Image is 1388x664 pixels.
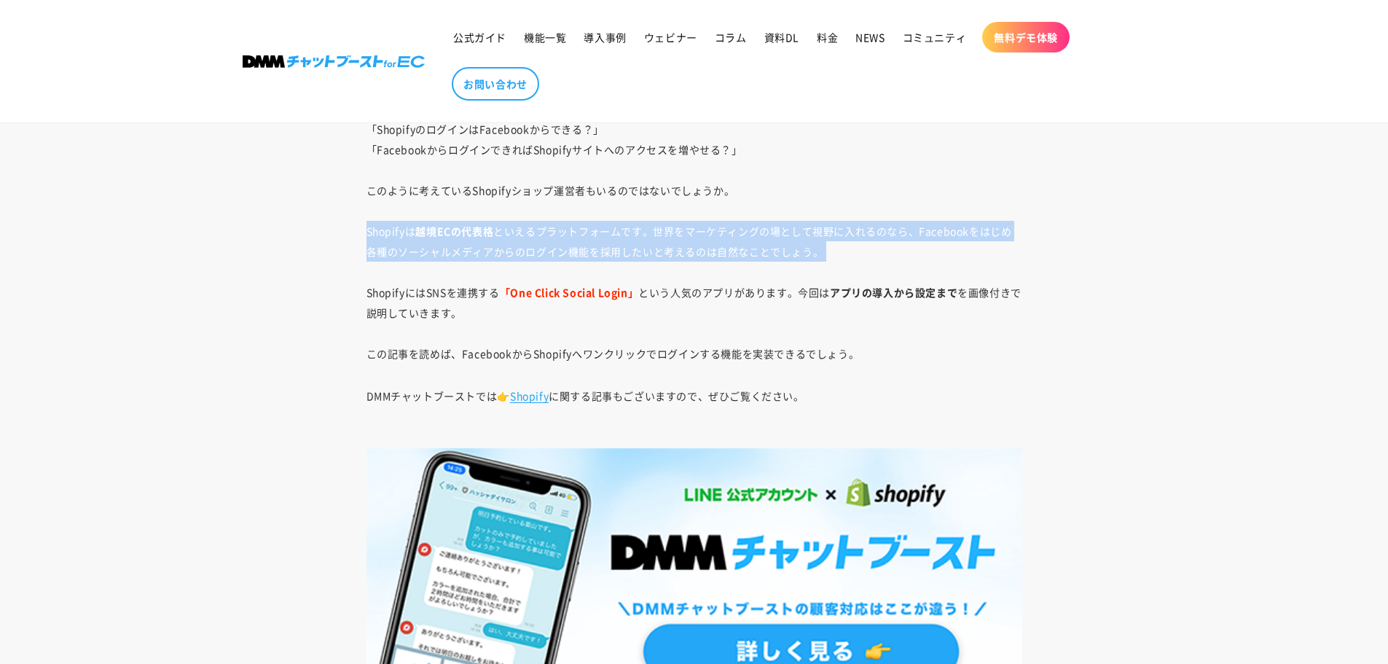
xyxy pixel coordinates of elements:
span: ウェビナー [644,31,697,44]
span: コミュニティ [903,31,967,44]
span: 無料デモ体験 [994,31,1058,44]
a: 料金 [808,22,847,52]
span: NEWS [855,31,885,44]
a: お問い合わせ [452,67,539,101]
strong: 「One Click Social Login」 [500,285,638,300]
a: コミュニティ [894,22,976,52]
a: ウェビナー [635,22,706,52]
a: 無料デモ体験 [982,22,1070,52]
a: 導入事例 [575,22,635,52]
a: Shopify [510,388,549,403]
span: お問い合わせ [463,77,528,90]
span: 資料DL [764,31,799,44]
span: 料金 [817,31,838,44]
p: DMMチャットブーストでは👉 に関する記事もございますので、ぜひご覧ください。 [366,386,1022,426]
strong: アプリの導入から設定まで [830,285,957,300]
p: 「ShopifyのログインはFacebookからできる？」 「FacebookからログインできればShopifyサイトへのアクセスを増やせる？」 このように考えているShopifyショップ運営者... [366,119,1022,364]
span: 公式ガイド [453,31,506,44]
strong: 越境ECの代表格 [415,224,493,238]
a: 公式ガイド [444,22,515,52]
span: 導入事例 [584,31,626,44]
span: 機能一覧 [524,31,566,44]
span: コラム [715,31,747,44]
a: 資料DL [756,22,808,52]
a: コラム [706,22,756,52]
img: 株式会社DMM Boost [243,55,425,68]
a: 機能一覧 [515,22,575,52]
a: NEWS [847,22,893,52]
